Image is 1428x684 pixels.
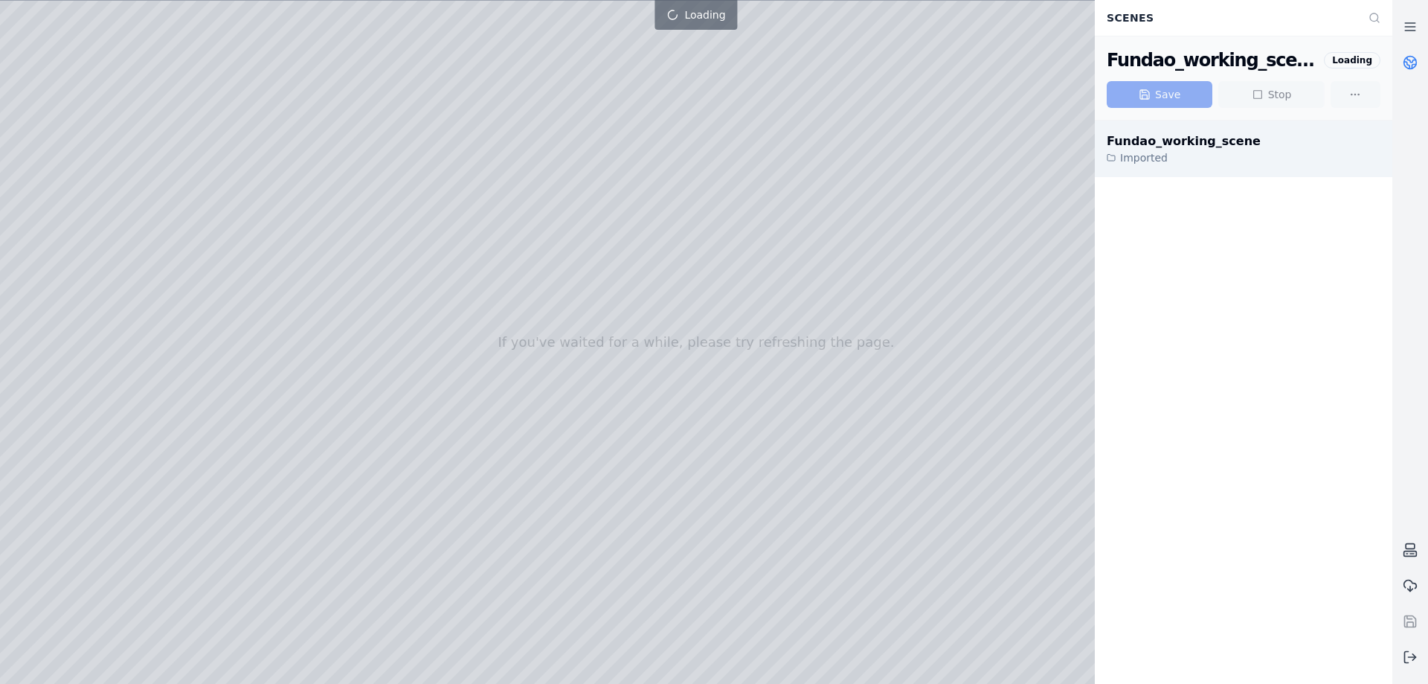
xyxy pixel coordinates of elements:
div: Imported [1107,150,1261,165]
div: Fundao_working_scene [1107,132,1261,150]
div: Fundao_working_scene [1107,48,1318,72]
div: Scenes [1098,4,1360,32]
div: Loading [1324,52,1380,68]
span: Loading [684,7,725,22]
